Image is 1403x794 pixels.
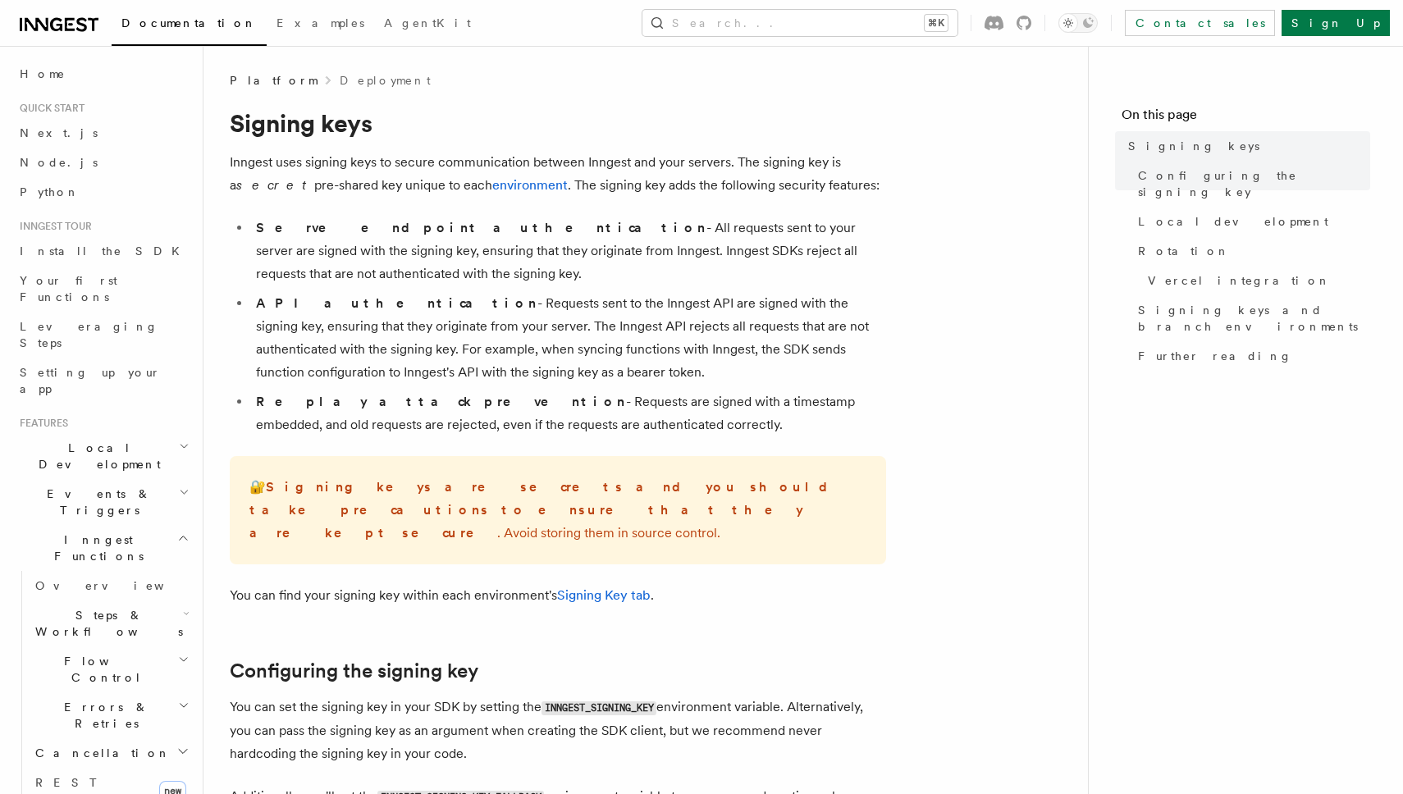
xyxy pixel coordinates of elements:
a: Signing keys and branch environments [1131,295,1370,341]
strong: Replay attack prevention [256,394,626,409]
a: Home [13,59,193,89]
span: Examples [276,16,364,30]
a: Vercel integration [1141,266,1370,295]
span: Features [13,417,68,430]
span: Next.js [20,126,98,139]
a: Signing keys [1122,131,1370,161]
kbd: ⌘K [925,15,948,31]
button: Flow Control [29,646,193,692]
a: Contact sales [1125,10,1275,36]
span: Rotation [1138,243,1230,259]
a: Overview [29,571,193,600]
p: You can set the signing key in your SDK by setting the environment variable. Alternatively, you c... [230,696,886,765]
button: Local Development [13,433,193,479]
span: Node.js [20,156,98,169]
span: Errors & Retries [29,699,178,732]
button: Cancellation [29,738,193,768]
span: Signing keys [1128,138,1259,154]
li: - Requests are signed with a timestamp embedded, and old requests are rejected, even if the reque... [251,390,886,436]
span: Flow Control [29,653,178,686]
span: Your first Functions [20,274,117,303]
span: Setting up your app [20,366,161,395]
button: Steps & Workflows [29,600,193,646]
strong: API authentication [256,295,537,311]
a: Your first Functions [13,266,193,312]
a: Further reading [1131,341,1370,371]
span: Signing keys and branch environments [1138,302,1370,335]
span: Inngest Functions [13,532,177,564]
strong: Serve endpoint authentication [256,220,706,235]
span: Further reading [1138,348,1292,364]
span: Steps & Workflows [29,607,183,640]
h1: Signing keys [230,108,886,138]
button: Search...⌘K [642,10,957,36]
span: Python [20,185,80,198]
span: Cancellation [29,745,171,761]
a: Documentation [112,5,267,46]
span: Vercel integration [1148,272,1331,289]
span: Local Development [13,440,179,472]
a: Leveraging Steps [13,312,193,358]
button: Inngest Functions [13,525,193,571]
span: Install the SDK [20,244,190,258]
button: Events & Triggers [13,479,193,525]
a: Setting up your app [13,358,193,404]
a: Examples [267,5,374,44]
span: Leveraging Steps [20,320,158,349]
span: Events & Triggers [13,486,179,518]
span: Documentation [121,16,257,30]
a: Python [13,177,193,207]
a: Sign Up [1282,10,1390,36]
a: Configuring the signing key [1131,161,1370,207]
a: Node.js [13,148,193,177]
a: Configuring the signing key [230,659,478,682]
span: Home [20,66,66,82]
a: Next.js [13,118,193,148]
span: Configuring the signing key [1138,167,1370,200]
a: Rotation [1131,236,1370,266]
a: Local development [1131,207,1370,236]
button: Errors & Retries [29,692,193,738]
a: Install the SDK [13,236,193,266]
a: Deployment [340,72,431,89]
span: Overview [35,579,204,592]
span: AgentKit [384,16,471,30]
em: secret [236,177,314,193]
li: - All requests sent to your server are signed with the signing key, ensuring that they originate ... [251,217,886,285]
a: environment [492,177,568,193]
p: Inngest uses signing keys to secure communication between Inngest and your servers. The signing k... [230,151,886,197]
button: Toggle dark mode [1058,13,1098,33]
span: Local development [1138,213,1328,230]
li: - Requests sent to the Inngest API are signed with the signing key, ensuring that they originate ... [251,292,886,384]
span: Inngest tour [13,220,92,233]
h4: On this page [1122,105,1370,131]
a: AgentKit [374,5,481,44]
strong: Signing keys are secrets and you should take precautions to ensure that they are kept secure [249,479,841,541]
span: Platform [230,72,317,89]
p: You can find your signing key within each environment's . [230,584,886,607]
a: Signing Key tab [557,587,651,603]
span: Quick start [13,102,85,115]
code: INNGEST_SIGNING_KEY [542,701,656,715]
p: 🔐 . Avoid storing them in source control. [249,476,866,545]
